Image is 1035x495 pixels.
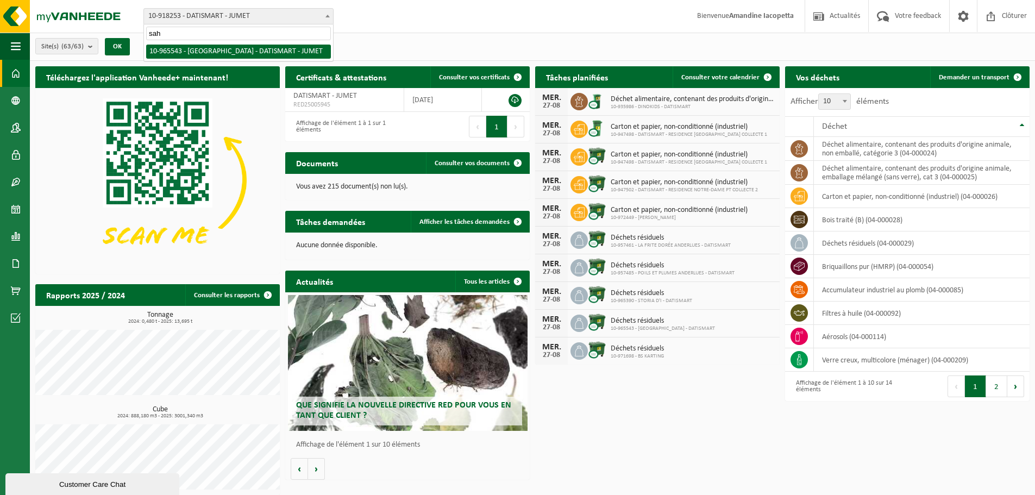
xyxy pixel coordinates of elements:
span: 10-957461 - LA FRITE DORÉE ANDERLUES - DATISMART [611,242,731,249]
div: MER. [541,232,562,241]
div: 27-08 [541,158,562,165]
span: 2024: 888,180 m3 - 2025: 3001,340 m3 [41,413,280,419]
span: 2024: 0,480 t - 2025: 13,695 t [41,319,280,324]
img: WB-1100-CU [588,285,606,304]
span: Déchet [822,122,847,131]
span: 10 [819,94,850,109]
iframe: chat widget [5,471,181,495]
p: Aucune donnée disponible. [296,242,519,249]
a: Demander un transport [930,66,1028,88]
div: MER. [541,343,562,352]
div: 27-08 [541,296,562,304]
span: Déchet alimentaire, contenant des produits d'origine animale, non emballé, catég... [611,95,774,104]
a: Consulter vos documents [426,152,529,174]
td: accumulateur industriel au plomb (04-000085) [814,278,1030,302]
td: carton et papier, non-conditionné (industriel) (04-000026) [814,185,1030,208]
div: MER. [541,260,562,268]
div: 27-08 [541,213,562,221]
span: Carton et papier, non-conditionné (industriel) [611,151,767,159]
div: MER. [541,315,562,324]
button: Next [1007,375,1024,397]
a: Que signifie la nouvelle directive RED pour vous en tant que client ? [288,295,528,431]
div: 27-08 [541,102,562,110]
span: 10-965390 - STORIA D'I - DATISMART [611,298,692,304]
span: Déchets résiduels [611,289,692,298]
img: Download de VHEPlus App [35,88,280,272]
p: Vous avez 215 document(s) non lu(s). [296,183,519,191]
span: 10-947498 - DATISMART - RESIDENCE [GEOGRAPHIC_DATA] COLLECTE 1 [611,131,767,138]
button: 2 [986,375,1007,397]
td: verre creux, multicolore (ménager) (04-000209) [814,348,1030,372]
span: Demander un transport [939,74,1009,81]
h2: Vos déchets [785,66,850,87]
td: déchet alimentaire, contenant des produits d'origine animale, non emballé, catégorie 3 (04-000024) [814,137,1030,161]
button: 1 [965,375,986,397]
div: MER. [541,93,562,102]
div: MER. [541,177,562,185]
div: 27-08 [541,324,562,331]
h2: Actualités [285,271,344,292]
button: Site(s)(63/63) [35,38,98,54]
div: Affichage de l'élément 1 à 10 sur 14 éléments [791,374,902,398]
img: WB-0140-CU [588,91,606,110]
div: 27-08 [541,352,562,359]
span: Déchets résiduels [611,261,735,270]
button: 1 [486,116,507,137]
div: 27-08 [541,268,562,276]
div: 27-08 [541,185,562,193]
div: MER. [541,204,562,213]
img: WB-0240-CU [588,119,606,137]
button: Previous [469,116,486,137]
img: WB-1100-CU [588,174,606,193]
li: 10-965543 - [GEOGRAPHIC_DATA] - DATISMART - JUMET [146,45,331,59]
div: 27-08 [541,241,562,248]
div: MER. [541,149,562,158]
p: Affichage de l'élément 1 sur 10 éléments [296,441,524,449]
img: WB-1100-CU [588,147,606,165]
td: bois traité (B) (04-000028) [814,208,1030,231]
button: Previous [948,375,965,397]
td: déchet alimentaire, contenant des produits d'origine animale, emballage mélangé (sans verre), cat... [814,161,1030,185]
img: WB-1100-CU [588,313,606,331]
span: Consulter votre calendrier [681,74,760,81]
span: Carton et papier, non-conditionné (industriel) [611,123,767,131]
h2: Documents [285,152,349,173]
img: WB-1100-CU [588,230,606,248]
span: Consulter vos documents [435,160,510,167]
div: MER. [541,121,562,130]
span: 10-957485 - POILS ET PLUMES ANDERLUES - DATISMART [611,270,735,277]
h2: Certificats & attestations [285,66,397,87]
h2: Tâches planifiées [535,66,619,87]
span: 10-972449 - [PERSON_NAME] [611,215,748,221]
count: (63/63) [61,43,84,50]
span: Que signifie la nouvelle directive RED pour vous en tant que client ? [296,401,511,420]
span: 10-971698 - BS KARTING [611,353,664,360]
span: Carton et papier, non-conditionné (industriel) [611,206,748,215]
span: Déchets résiduels [611,234,731,242]
strong: Amandine Iacopetta [729,12,794,20]
div: MER. [541,287,562,296]
h2: Tâches demandées [285,211,376,232]
div: Affichage de l'élément 1 à 1 sur 1 éléments [291,115,402,139]
span: Consulter vos certificats [439,74,510,81]
button: Next [507,116,524,137]
img: WB-1100-CU [588,202,606,221]
span: Déchets résiduels [611,317,715,325]
h2: Rapports 2025 / 2024 [35,284,136,305]
div: 27-08 [541,130,562,137]
span: DATISMART - JUMET [293,92,357,100]
a: Consulter votre calendrier [673,66,779,88]
td: déchets résiduels (04-000029) [814,231,1030,255]
label: Afficher éléments [791,97,889,106]
span: 10-935986 - DINOKIDS - DATISMART [611,104,774,110]
a: Consulter vos certificats [430,66,529,88]
img: WB-1100-CU [588,341,606,359]
td: briquaillons pur (HMRP) (04-000054) [814,255,1030,278]
span: 10 [818,93,851,110]
h2: Téléchargez l'application Vanheede+ maintenant! [35,66,239,87]
span: 10-918253 - DATISMART - JUMET [144,9,333,24]
button: Vorige [291,458,308,480]
span: 10-918253 - DATISMART - JUMET [143,8,334,24]
span: 10-947498 - DATISMART - RESIDENCE [GEOGRAPHIC_DATA] COLLECTE 1 [611,159,767,166]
